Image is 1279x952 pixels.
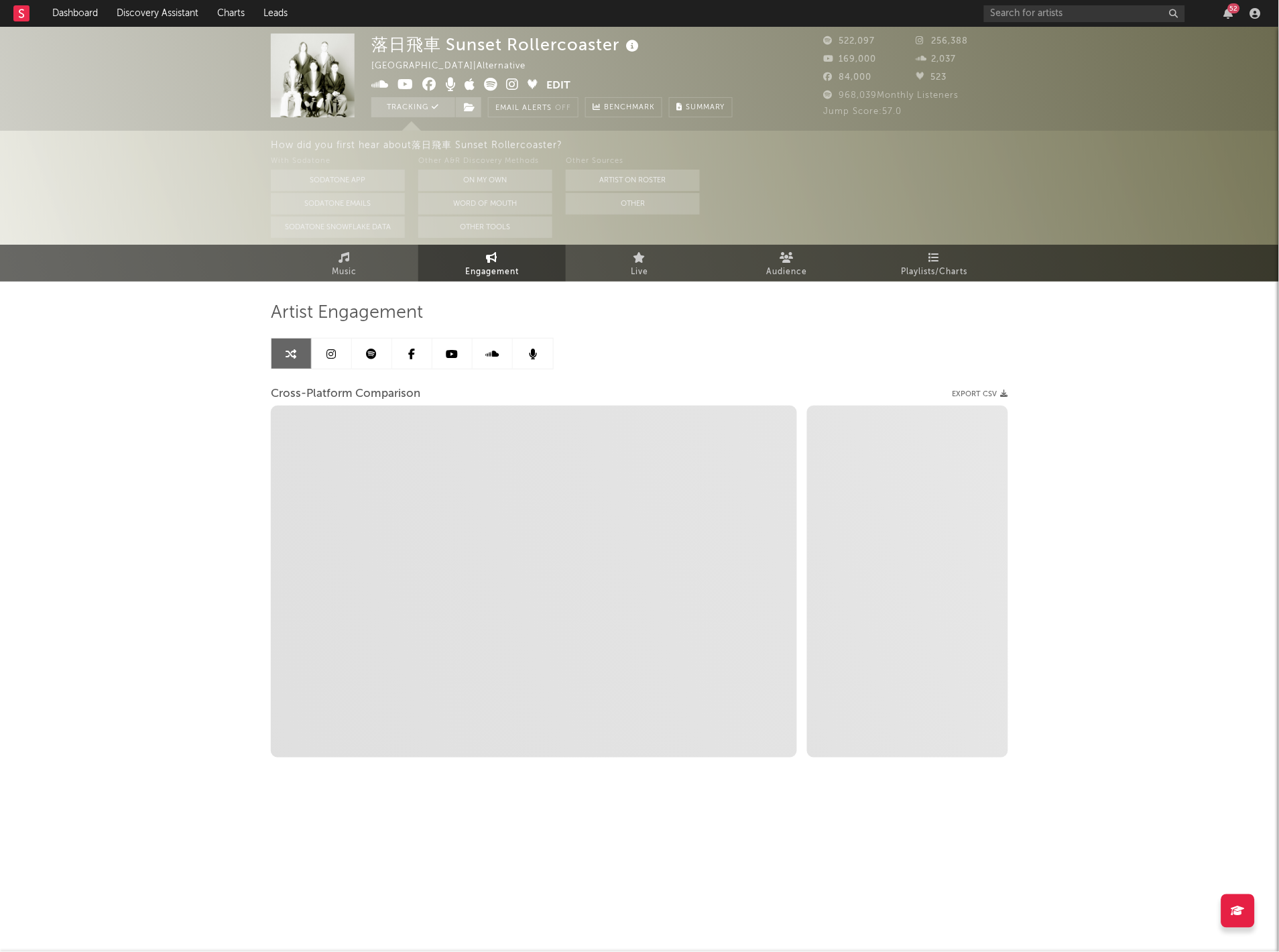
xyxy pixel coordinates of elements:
button: On My Own [418,170,552,191]
span: Summary [686,104,725,111]
span: 968,039 Monthly Listeners [824,91,959,100]
div: Other Sources [566,154,700,170]
span: 523 [916,73,947,82]
span: 2,037 [916,55,957,64]
div: How did you first hear about 落日飛車 Sunset Rollercoaster ? [271,137,1279,154]
span: Engagement [465,264,519,280]
div: [GEOGRAPHIC_DATA] | Alternative [371,58,541,74]
button: Artist on Roster [566,170,700,191]
span: Live [631,264,648,280]
button: Edit [546,78,570,95]
span: 169,000 [824,55,877,64]
button: Sodatone App [271,170,405,191]
button: Sodatone Emails [271,193,405,215]
button: Sodatone Snowflake Data [271,217,405,238]
input: Search for artists [984,5,1185,22]
span: Artist Engagement [271,305,423,321]
button: Export CSV [953,390,1008,398]
div: 落日飛車 Sunset Rollercoaster [371,34,642,56]
a: Music [271,245,418,282]
button: Word Of Mouth [418,193,552,215]
a: Live [566,245,713,282]
button: Other Tools [418,217,552,238]
a: Engagement [418,245,566,282]
span: Jump Score: 57.0 [824,107,902,116]
span: Music [332,264,357,280]
div: With Sodatone [271,154,405,170]
button: Other [566,193,700,215]
div: Other A&R Discovery Methods [418,154,552,170]
span: Playlists/Charts [902,264,968,280]
a: Benchmark [585,97,662,117]
span: Audience [767,264,808,280]
span: Cross-Platform Comparison [271,386,420,402]
span: Benchmark [604,100,655,116]
a: Playlists/Charts [861,245,1008,282]
span: 256,388 [916,37,969,46]
a: Audience [713,245,861,282]
button: Tracking [371,97,455,117]
span: 84,000 [824,73,872,82]
button: 52 [1224,8,1233,19]
em: Off [555,105,571,112]
div: 52 [1228,3,1240,13]
span: 522,097 [824,37,875,46]
button: Email AlertsOff [488,97,578,117]
button: Summary [669,97,733,117]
